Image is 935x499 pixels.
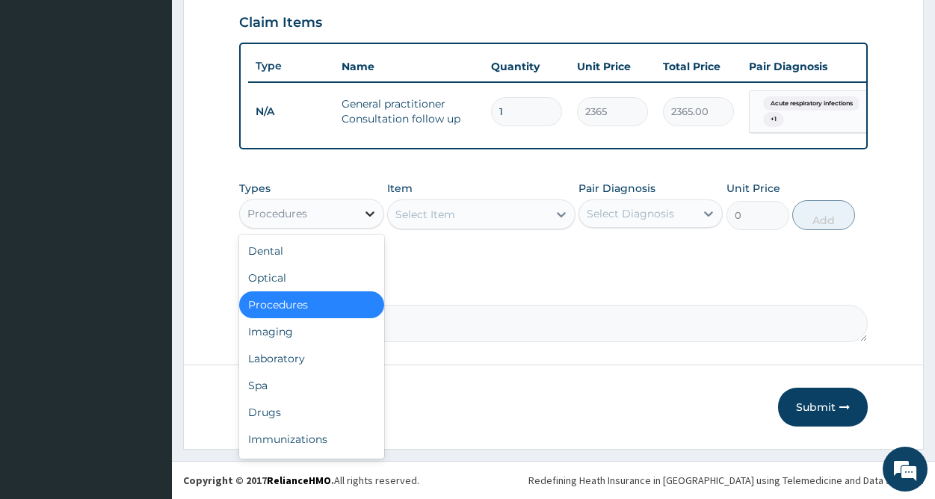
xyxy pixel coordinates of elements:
span: Acute respiratory infections [763,96,860,111]
th: Type [248,52,334,80]
div: Optical [239,264,383,291]
div: Chat with us now [78,84,251,103]
strong: Copyright © 2017 . [183,474,334,487]
div: Procedures [247,206,307,221]
button: Add [792,200,855,230]
h3: Claim Items [239,15,322,31]
td: N/A [248,98,334,125]
label: Comment [239,284,868,297]
span: We're online! [87,152,206,303]
div: Dental [239,238,383,264]
div: Redefining Heath Insurance in [GEOGRAPHIC_DATA] using Telemedicine and Data Science! [528,473,924,488]
a: RelianceHMO [267,474,331,487]
th: Quantity [484,52,570,81]
label: Pair Diagnosis [578,181,655,196]
label: Item [387,181,413,196]
td: General practitioner Consultation follow up [334,89,484,134]
th: Total Price [655,52,741,81]
th: Name [334,52,484,81]
div: Immunizations [239,426,383,453]
div: Procedures [239,291,383,318]
div: Minimize live chat window [245,7,281,43]
div: Select Diagnosis [587,206,674,221]
label: Types [239,182,271,195]
div: Spa [239,372,383,399]
div: Imaging [239,318,383,345]
img: d_794563401_company_1708531726252_794563401 [28,75,61,112]
div: Laboratory [239,345,383,372]
footer: All rights reserved. [172,461,935,499]
textarea: Type your message and hit 'Enter' [7,337,285,389]
th: Pair Diagnosis [741,52,906,81]
th: Unit Price [570,52,655,81]
span: + 1 [763,112,784,127]
div: Others [239,453,383,480]
button: Submit [778,388,868,427]
div: Drugs [239,399,383,426]
label: Unit Price [726,181,780,196]
div: Select Item [395,207,455,222]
